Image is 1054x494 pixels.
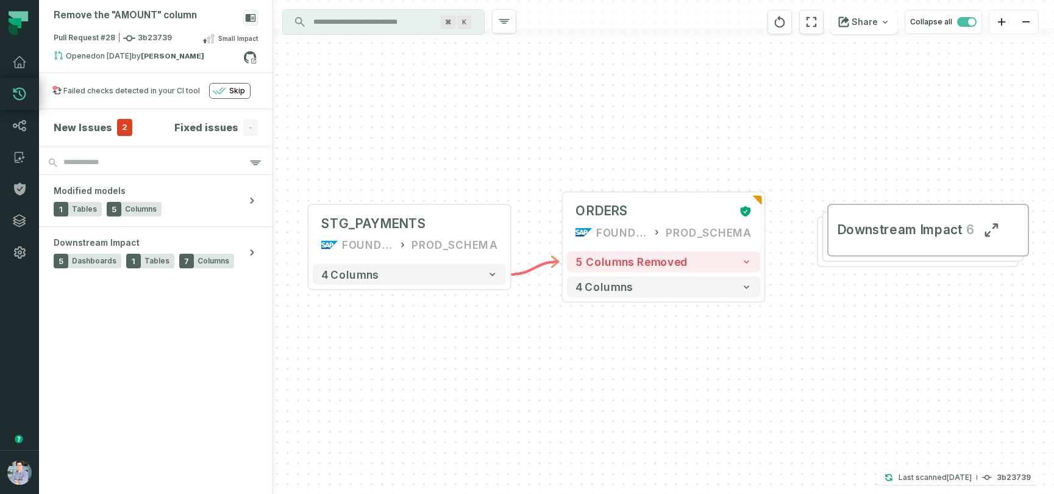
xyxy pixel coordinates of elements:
[242,49,258,65] a: View on github
[411,237,497,254] div: PROD_SCHEMA
[837,222,962,239] span: Downstream Impact
[321,215,426,232] div: STG_PAYMENTS
[179,254,194,268] span: 7
[575,256,688,268] span: 5 columns removed
[54,237,140,249] span: Downstream Impact
[209,83,251,99] button: Skip
[229,86,245,96] span: Skip
[899,471,972,484] p: Last scanned
[989,10,1014,34] button: zoom in
[457,15,472,29] span: Press ⌘ + K to focus the search bar
[126,254,141,268] span: 1
[1014,10,1038,34] button: zoom out
[321,268,379,281] span: 4 columns
[831,10,897,34] button: Share
[54,51,243,65] div: Opened by
[962,222,975,239] span: 6
[7,460,32,485] img: avatar of Alon Nafta
[54,32,172,45] span: Pull Request #28 3b23739
[72,256,116,266] span: Dashboards
[666,224,752,241] div: PROD_SCHEMA
[39,227,272,278] button: Downstream Impact5Dashboards1Tables7Columns
[13,434,24,445] div: Tooltip anchor
[54,202,68,217] span: 1
[510,262,558,274] g: Edge from c8867c613c347eb7857e509391c84b7d to 0dd85c77dd217d0afb16c7d4fb3eff19
[575,203,628,220] div: ORDERS
[997,474,1031,481] h4: 3b23739
[342,237,394,254] div: FOUNDATIONAL_DB
[107,202,121,217] span: 5
[905,10,982,34] button: Collapse all
[596,224,648,241] div: FOUNDATIONAL_DB
[54,120,112,135] h4: New Issues
[218,34,258,43] span: Small Impact
[96,51,132,60] relative-time: Mar 10, 2025, 5:00 PM EDT
[39,175,272,226] button: Modified models1Tables5Columns
[54,254,68,268] span: 5
[243,119,258,136] span: -
[54,10,197,21] div: Remove the "AMOUNT" column
[141,52,204,60] strong: Barak Fargoun (fargoun)
[735,205,752,218] div: Certified
[144,256,169,266] span: Tables
[198,256,229,266] span: Columns
[54,185,126,197] span: Modified models
[54,119,258,136] button: New Issues2Fixed issues-
[174,120,238,135] h4: Fixed issues
[575,281,633,293] span: 4 columns
[947,473,972,482] relative-time: Aug 17, 2025, 9:24 PM EDT
[63,86,200,96] div: Failed checks detected in your CI tool
[877,470,1038,485] button: Last scanned[DATE] 9:24:55 PM3b23739
[440,15,456,29] span: Press ⌘ + K to focus the search bar
[125,204,157,214] span: Columns
[827,204,1029,256] button: Downstream Impact6
[117,119,132,136] span: 2
[72,204,97,214] span: Tables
